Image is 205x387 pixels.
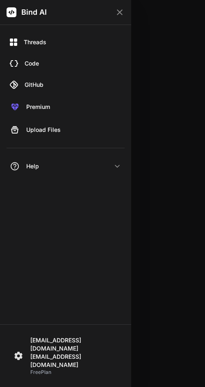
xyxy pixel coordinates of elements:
[24,38,46,46] span: Threads
[30,336,120,369] p: [EMAIL_ADDRESS][DOMAIN_NAME] [EMAIL_ADDRESS][DOMAIN_NAME]
[26,162,39,170] span: Help
[26,103,50,111] span: Premium
[30,369,120,376] p: Free Plan
[26,126,61,134] span: Upload Files
[25,81,43,89] span: GitHub
[25,59,39,68] span: Code
[11,349,25,363] img: settings
[21,7,47,18] span: Bind AI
